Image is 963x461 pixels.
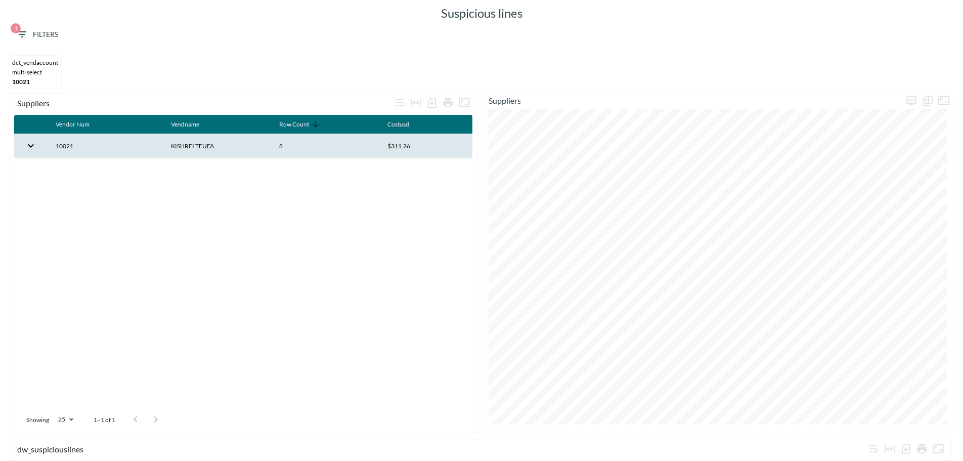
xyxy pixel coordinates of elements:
[12,68,58,76] div: MULTI SELECT
[936,93,952,109] button: Fullscreen
[16,28,58,41] span: Filters
[171,118,199,131] div: Vendname
[12,59,58,66] div: DCT_VendAccount
[440,95,456,111] div: Print
[898,441,914,457] div: Number of rows selected for download: 8
[22,137,39,154] button: expand row
[56,118,103,131] span: Vendor Num
[387,118,409,131] div: Costusd
[484,95,903,107] p: Suppliers
[17,98,391,108] div: Suppliers
[48,134,163,158] th: 10021
[920,93,936,109] div: Show chart as table
[11,23,21,33] span: 1
[930,441,946,457] button: Fullscreen
[379,134,472,158] th: $311.26
[271,134,379,158] th: 8
[94,415,115,424] p: 1–1 of 1
[387,118,422,131] span: Costusd
[914,441,930,457] div: Print
[279,118,322,131] span: Row Count
[53,413,77,426] div: 25
[903,93,920,109] span: Display settings
[882,441,898,457] div: Toggle table layout between fixed and auto (default: auto)
[12,25,62,44] button: 1Filters
[12,78,30,86] span: 10021
[163,134,271,158] th: KISHREI TEUFA
[56,118,90,131] div: Vendor Num
[391,95,408,111] div: Wrap text
[171,118,212,131] span: Vendname
[424,95,440,111] div: Number of rows selected for download: 1
[17,444,865,454] div: dw_suspiciouslines
[456,95,472,111] button: Fullscreen
[408,95,424,111] div: Toggle table layout between fixed and auto (default: auto)
[279,118,309,131] div: Row Count
[26,415,49,424] p: Showing
[903,93,920,109] button: more
[441,5,522,21] h5: Suspicious lines
[865,441,882,457] div: Wrap text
